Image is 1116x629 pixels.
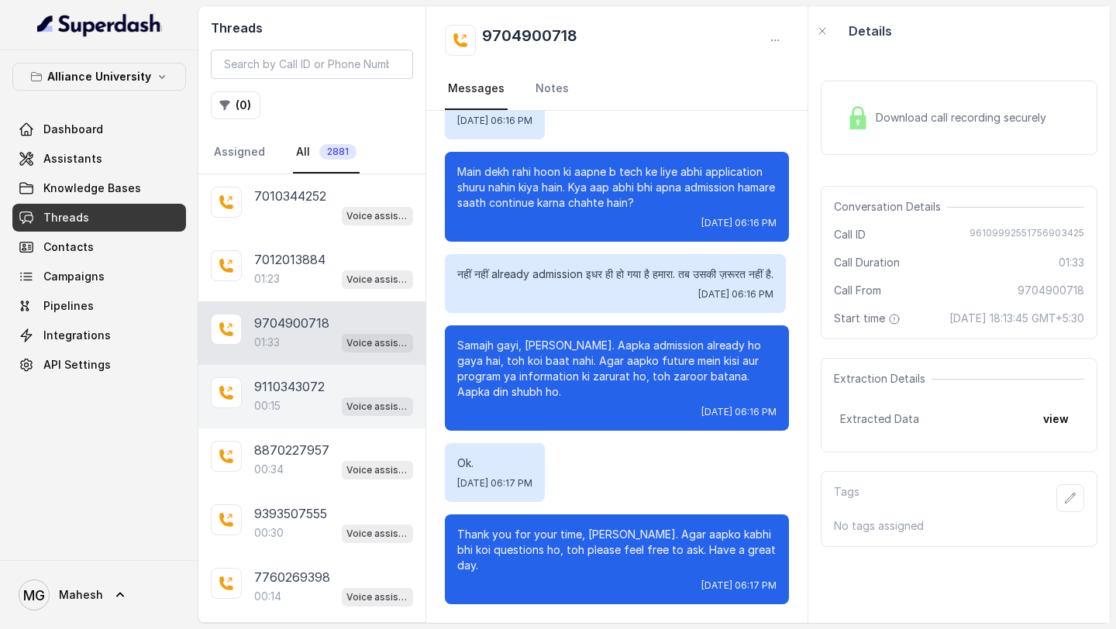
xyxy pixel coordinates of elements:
[43,357,111,373] span: API Settings
[457,338,777,400] p: Samajh gayi, [PERSON_NAME]. Aapka admission already ho gaya hai, toh koi baat nahi. Agar aapko fu...
[37,12,162,37] img: light.svg
[23,587,45,603] text: MG
[346,526,408,541] p: Voice assistant
[254,462,284,477] p: 00:34
[849,22,892,40] p: Details
[532,68,572,110] a: Notes
[457,477,532,490] span: [DATE] 06:17 PM
[1059,255,1084,270] span: 01:33
[834,371,932,387] span: Extraction Details
[211,50,413,79] input: Search by Call ID or Phone Number
[457,266,773,282] p: नहीं नहीं already admission इधर ही हो गया है हमारा. तब उसकी ज़रूरत नहीं है.
[834,255,900,270] span: Call Duration
[834,518,1084,534] p: No tags assigned
[457,455,532,471] p: Ok.
[1018,283,1084,298] span: 9704900718
[482,25,577,56] h2: 9704900718
[254,335,280,350] p: 01:33
[254,271,280,287] p: 01:23
[12,321,186,349] a: Integrations
[834,227,866,242] span: Call ID
[43,328,111,343] span: Integrations
[319,144,356,160] span: 2881
[346,208,408,224] p: Voice assistant
[43,298,94,314] span: Pipelines
[12,292,186,320] a: Pipelines
[12,263,186,290] a: Campaigns
[211,91,260,119] button: (0)
[346,462,408,478] p: Voice assistant
[47,67,151,86] p: Alliance University
[12,233,186,261] a: Contacts
[254,504,327,523] p: 9393507555
[12,63,186,91] button: Alliance University
[211,132,413,174] nav: Tabs
[12,573,186,617] a: Mahesh
[211,132,268,174] a: Assigned
[211,19,413,37] h2: Threads
[254,568,330,586] p: 7760269398
[701,406,777,418] span: [DATE] 06:16 PM
[43,122,103,137] span: Dashboard
[949,311,1084,326] span: [DATE] 18:13:45 GMT+5:30
[970,227,1084,242] span: 96109992551756903425
[876,110,1052,125] span: Download call recording securely
[346,399,408,414] p: Voice assistant
[698,288,773,301] span: [DATE] 06:16 PM
[1034,405,1078,433] button: view
[445,68,789,110] nav: Tabs
[701,217,777,229] span: [DATE] 06:16 PM
[59,587,103,603] span: Mahesh
[43,151,102,167] span: Assistants
[834,283,881,298] span: Call From
[846,106,870,129] img: Lock Icon
[834,484,859,512] p: Tags
[701,579,777,592] span: [DATE] 06:17 PM
[43,210,89,225] span: Threads
[254,187,326,205] p: 7010344252
[457,115,532,127] span: [DATE] 06:16 PM
[457,527,777,573] p: Thank you for your time, [PERSON_NAME]. Agar aapko kabhi bhi koi questions ho, toh please feel fr...
[254,377,325,396] p: 9110343072
[840,411,919,427] span: Extracted Data
[346,272,408,287] p: Voice assistant
[12,351,186,379] a: API Settings
[12,174,186,202] a: Knowledge Bases
[43,269,105,284] span: Campaigns
[12,204,186,232] a: Threads
[12,145,186,173] a: Assistants
[293,132,360,174] a: All2881
[457,164,777,211] p: Main dekh rahi hoon ki aapne b tech ke liye abhi application shuru nahin kiya hain. Kya aap abhi ...
[12,115,186,143] a: Dashboard
[254,589,281,604] p: 00:14
[254,441,329,459] p: 8870227957
[43,180,141,196] span: Knowledge Bases
[346,589,408,605] p: Voice assistant
[254,398,281,414] p: 00:15
[445,68,508,110] a: Messages
[834,311,904,326] span: Start time
[834,199,947,215] span: Conversation Details
[43,239,94,255] span: Contacts
[254,250,325,269] p: 7012013884
[254,314,329,332] p: 9704900718
[346,335,408,351] p: Voice assistant
[254,525,284,541] p: 00:30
